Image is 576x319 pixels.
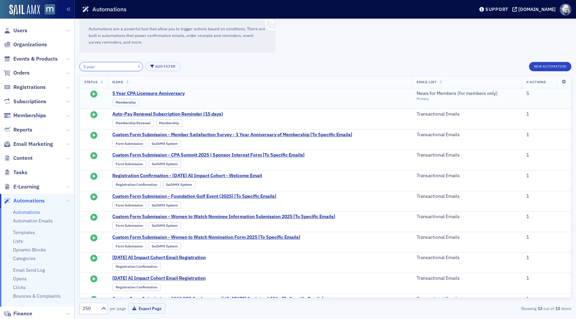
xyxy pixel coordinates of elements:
span: Finance [13,310,32,317]
div: SailAMX System [149,242,181,250]
div: 1 [526,296,566,302]
div: 1 [526,255,566,261]
span: # Actions [526,80,546,84]
i: Started [90,111,97,118]
a: Automations [4,197,45,204]
span: Name [112,80,123,84]
span: Transactional Emails [417,296,477,302]
img: SailAMX [9,5,40,15]
a: Custom Form Submission - Foundation Golf Event (2025) [To Specific Emails] [112,193,276,199]
div: Primary [417,97,498,101]
div: Form Submission [112,160,146,168]
div: Membership [112,99,139,106]
span: [DATE] AI Impact Cohort Email Registration [112,255,243,261]
span: Orders [13,69,30,77]
a: Orders [4,69,30,77]
a: Users [4,27,27,34]
a: Opens [13,276,27,282]
span: Content [13,155,33,162]
div: 1 [526,214,566,220]
h1: Automations [92,5,127,13]
div: Form Submission [112,242,146,250]
span: Automations [13,197,45,204]
span: Tasks [13,169,27,176]
div: 1 [526,152,566,158]
div: 1 [526,234,566,240]
div: Form Submission [112,140,146,147]
a: Templates [13,229,35,235]
span: Users [13,27,27,34]
a: Reports [4,126,32,134]
a: Finance [4,310,32,317]
div: 1 [526,193,566,199]
i: Started [90,255,97,262]
span: Transactional Emails [417,255,477,261]
span: Transactional Emails [417,152,477,158]
span: Transactional Emails [417,275,477,281]
a: Custom Form Submission - CPA Summit 2025 | Sponsor Interest Form [To Specific Emails] [112,152,305,158]
span: Registrations [13,84,46,91]
i: Started [90,214,97,221]
div: SailAMX System [149,222,181,229]
a: E-Learning [4,183,39,190]
span: News for Members (for members only) [417,91,498,97]
a: 5 Year CPA Licensure Anniversary [112,91,243,97]
div: Registration Confirmation [112,181,161,188]
span: Reports [13,126,32,134]
span: Email Marketing [13,141,53,148]
i: Started [90,152,97,159]
a: Organizations [4,41,47,48]
div: [DOMAIN_NAME] [518,6,556,12]
span: Transactional Emails [417,214,477,220]
a: Auto-Pay Renewal Subscription Reminder (15 days) [112,111,243,117]
div: SailAMX System [149,160,181,168]
a: Registrations [4,84,46,91]
span: [DATE] AI Impact Cohort Email Registration [112,275,243,281]
div: Membership [156,120,183,127]
button: × [136,63,142,69]
input: Search… [79,62,143,71]
div: Membership Renewal [112,120,154,127]
span: Memberships [13,112,46,119]
label: per page [110,305,126,311]
div: Support [485,6,508,12]
span: Transactional Emails [417,132,477,138]
i: Started [90,296,97,303]
div: 250 [83,305,97,312]
a: View Homepage [40,4,55,16]
i: Started [90,275,97,282]
a: Clicks [13,284,26,290]
span: Events & Products [13,55,58,63]
span: Transactional Emails [417,111,477,117]
div: SailAMX System [149,140,181,147]
i: Started [90,91,97,98]
a: Email Send Log [13,267,45,273]
span: Email List [417,80,436,84]
a: Lists [13,238,23,244]
span: Organizations [13,41,47,48]
span: Transactional Emails [417,234,477,240]
span: Transactional Emails [417,193,477,199]
div: SailAMX System [149,201,181,209]
a: Bounces & Complaints [13,293,61,299]
div: SailAMX System [163,181,196,188]
a: Custom Form Submission - Member Satisfaction Survey - 1 Year Anniversary of Membership [To Specif... [112,132,352,138]
div: 1 [526,132,566,138]
a: Tasks [4,169,27,176]
a: Memberships [4,112,46,119]
a: Custom Form Submission - Women to Watch Nominee Information Submission 2025 [To Specific Emails] [112,214,335,220]
a: Custom Form Submission - 2025 PFP Conference - [US_STATE] Society of CPAs [To Specific Emails] [112,296,324,302]
i: Started [90,234,97,241]
button: Export Page [128,303,165,314]
a: Automation Emails [13,218,53,224]
button: [DOMAIN_NAME] [512,7,558,12]
a: Custom Form Submission - Women to Watch Nomination Form 2025 [To Specific Emails] [112,234,300,240]
span: Transactional Emails [417,173,477,179]
i: Started [90,132,97,139]
div: Form Submission [112,201,146,209]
